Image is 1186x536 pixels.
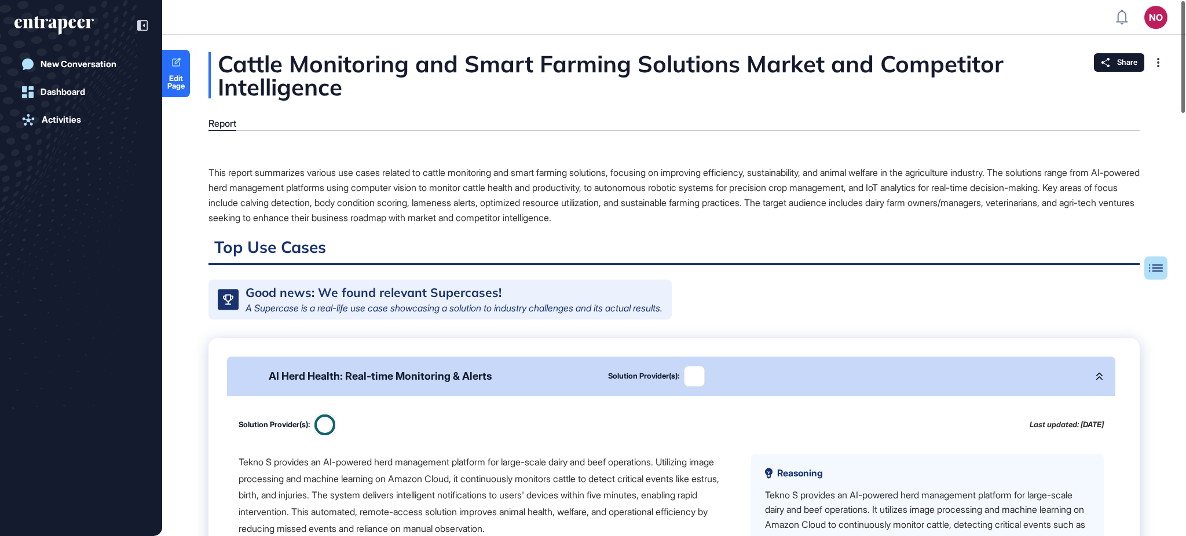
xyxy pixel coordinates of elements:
[1144,6,1167,29] button: NO
[246,287,502,299] div: Good news: We found relevant Supercases!
[14,16,94,35] div: entrapeer-logo
[14,53,148,76] a: New Conversation
[777,468,823,478] span: Reasoning
[42,115,81,125] div: Activities
[239,421,310,428] div: Solution Provider(s):
[41,87,85,97] div: Dashboard
[41,59,116,69] div: New Conversation
[14,80,148,104] a: Dashboard
[208,165,1140,225] div: This report summarizes various use cases related to cattle monitoring and smart farming solutions...
[246,303,662,313] div: A Supercase is a real-life use case showcasing a solution to industry challenges and its actual r...
[162,50,190,97] a: Edit Page
[162,75,190,90] span: Edit Page
[208,118,236,129] div: Report
[269,370,492,382] div: AI Herd Health: Real-time Monitoring & Alerts
[1117,58,1137,67] span: Share
[1030,420,1104,429] div: Last updated: [DATE]
[208,237,1140,265] h2: Top Use Cases
[208,52,1140,98] div: Cattle Monitoring and Smart Farming Solutions Market and Competitor Intelligence
[608,372,679,380] div: Solution Provider(s):
[14,108,148,131] a: Activities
